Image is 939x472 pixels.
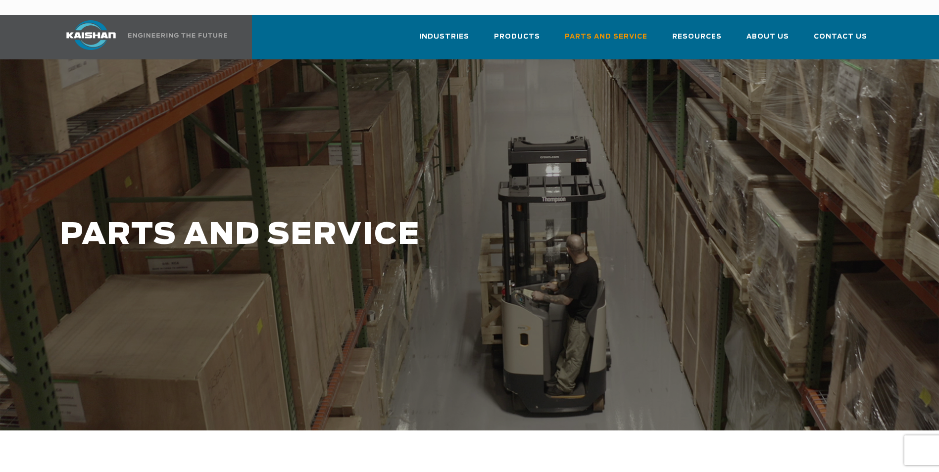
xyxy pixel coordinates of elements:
[494,31,540,43] span: Products
[54,15,229,59] a: Kaishan USA
[494,24,540,57] a: Products
[128,33,227,38] img: Engineering the future
[672,24,722,57] a: Resources
[565,31,647,43] span: Parts and Service
[419,24,469,57] a: Industries
[746,31,789,43] span: About Us
[565,24,647,57] a: Parts and Service
[672,31,722,43] span: Resources
[54,20,128,50] img: kaishan logo
[419,31,469,43] span: Industries
[814,24,867,57] a: Contact Us
[60,219,741,252] h1: PARTS AND SERVICE
[814,31,867,43] span: Contact Us
[746,24,789,57] a: About Us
